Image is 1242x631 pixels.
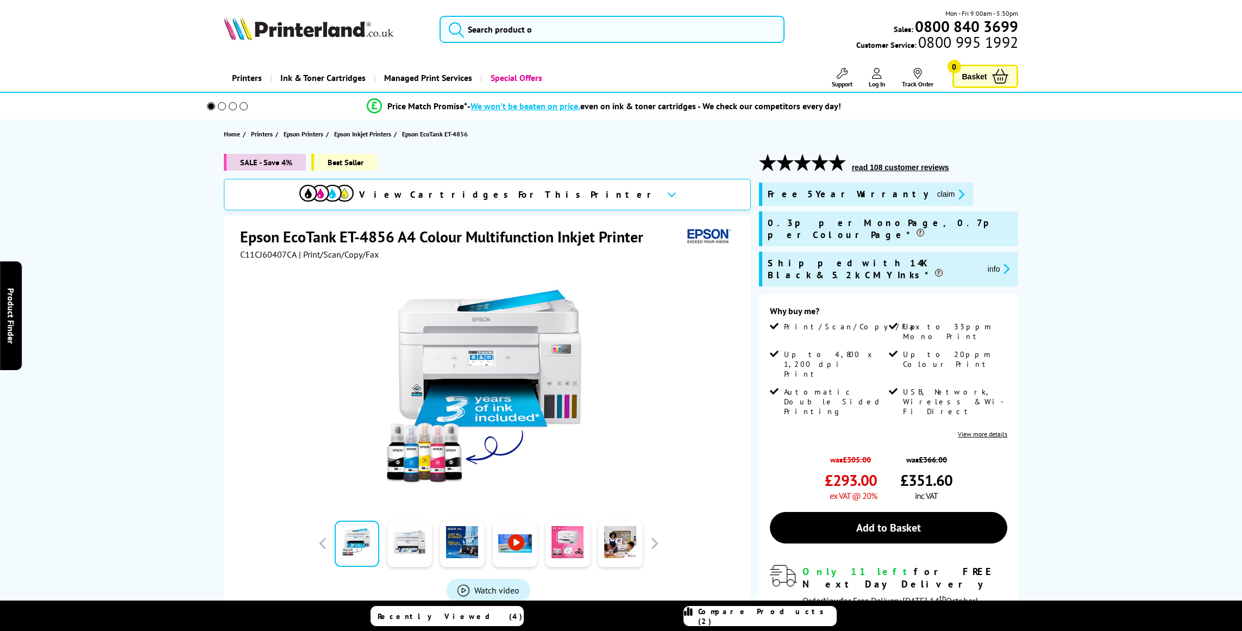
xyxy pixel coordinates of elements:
span: Up to 4,800 x 1,200 dpi Print [784,349,887,379]
span: Support [832,80,852,88]
a: Epson Inkjet Printers [334,128,394,140]
span: Printers [251,128,273,140]
span: We won’t be beaten on price, [471,101,580,111]
span: Sales: [894,24,913,34]
a: Track Order [902,68,933,88]
h1: Epson EcoTank ET-4856 A4 Colour Multifunction Inkjet Printer [240,227,654,247]
a: Printers [224,64,270,92]
span: C11CJ60407CA [240,249,297,260]
span: Free 5 Year Warranty [768,188,929,201]
a: Basket 0 [952,65,1019,88]
span: Epson Printers [284,128,323,140]
a: Add to Basket [770,512,1008,543]
span: Epson EcoTank ET-4856 [402,128,468,140]
strike: £305.00 [843,454,871,465]
span: Print/Scan/Copy/Fax [784,322,924,332]
span: Best Seller [311,154,377,171]
a: Special Offers [480,64,550,92]
button: promo-description [934,188,968,201]
a: Home [224,128,243,140]
a: Log In [869,68,886,88]
span: Customer Service: [856,37,1018,50]
a: Ink & Toner Cartridges [270,64,374,92]
img: Epson EcoTank ET-4856 [382,282,595,495]
button: promo-description [984,263,1013,275]
a: Recently Viewed (4) [371,606,524,626]
button: read 108 customer reviews [849,163,952,172]
span: Now [823,595,840,606]
a: View more details [958,430,1007,438]
span: was [900,449,952,465]
img: Epson [683,227,733,247]
span: Up to 33ppm Mono Print [903,322,1006,341]
a: Printers [251,128,275,140]
span: ex VAT @ 20% [830,490,877,501]
span: 0 [948,60,961,73]
a: Epson Printers [284,128,326,140]
span: Product Finder [5,288,16,343]
span: Only 11 left [802,565,914,578]
b: 0800 840 3699 [915,16,1018,36]
a: Support [832,68,852,88]
span: View Cartridges For This Printer [359,189,658,201]
span: Mon - Fri 9:00am - 5:30pm [945,8,1018,18]
span: 0800 995 1992 [917,37,1018,47]
strike: £366.00 [919,454,947,465]
span: £351.60 [900,470,952,490]
span: Basket [962,69,987,84]
img: Printerland Logo [224,16,393,40]
a: Product_All_Videos [447,579,530,602]
a: Printerland Logo [224,16,426,42]
span: inc VAT [915,490,938,501]
span: £293.00 [825,470,877,490]
div: modal_delivery [770,565,1008,605]
span: Up to 20ppm Colour Print [903,349,1006,369]
li: modal_Promise [192,97,1016,116]
sup: th [939,593,946,603]
a: Managed Print Services [374,64,480,92]
img: View Cartridges [299,185,354,202]
div: Why buy me? [770,305,1008,322]
span: Order for Free Delivery [DATE] 14 October! [802,595,978,606]
span: 0.3p per Mono Page, 0.7p per Colour Page* [768,217,1013,241]
input: Search product o [440,16,785,43]
div: for FREE Next Day Delivery [802,565,1008,590]
span: Log In [869,80,886,88]
span: | Print/Scan/Copy/Fax [299,249,379,260]
a: 0800 840 3699 [913,21,1018,32]
span: USB, Network, Wireless & Wi-Fi Direct [903,387,1006,416]
span: Automatic Double Sided Printing [784,387,887,416]
div: - even on ink & toner cartridges - We check our competitors every day! [467,101,841,111]
span: Shipped with 14K Black & 5.2k CMY Inks* [768,257,979,281]
span: Home [224,128,240,140]
span: Compare Products (2) [698,607,836,626]
span: was [825,449,877,465]
span: Watch video [474,585,519,596]
span: Recently Viewed (4) [378,611,523,621]
a: Compare Products (2) [683,606,837,626]
a: Epson EcoTank ET-4856 [402,128,471,140]
span: Epson Inkjet Printers [334,128,391,140]
span: Price Match Promise* [387,101,467,111]
span: Ink & Toner Cartridges [280,64,366,92]
span: SALE - Save 4% [224,154,306,171]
